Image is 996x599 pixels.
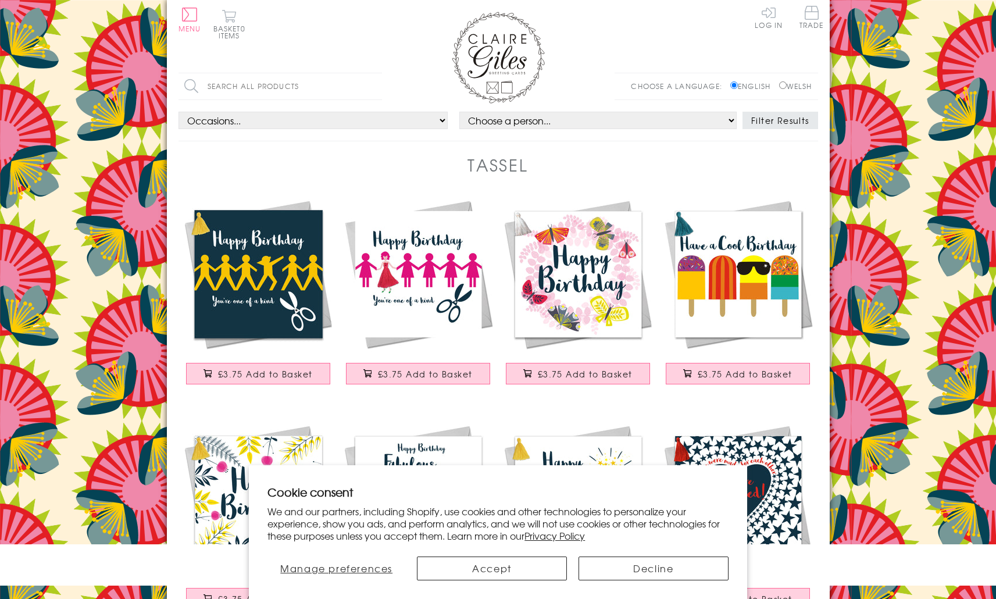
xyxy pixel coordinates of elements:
[417,557,567,580] button: Accept
[179,419,338,579] img: Birthday Card, Spring Flowers, Embellished with a colourful tassel
[186,363,330,384] button: £3.75 Add to Basket
[213,9,245,39] button: Basket0 items
[338,194,498,354] img: Birthday Card, Paperchain Girls, Embellished with a colourful tassel
[498,419,658,579] img: Birthday Card, Bomb, You're the Bomb, Embellished with a colourful tassel
[338,194,498,396] a: Birthday Card, Paperchain Girls, Embellished with a colourful tassel £3.75 Add to Basket
[779,81,812,91] label: Welsh
[658,194,818,396] a: Birthday Card, Ice Lollies, Cool Birthday, Embellished with a colourful tassel £3.75 Add to Basket
[452,12,545,104] img: Claire Giles Greetings Cards
[179,194,338,396] a: Birthday Card, Dab Man, One of a Kind, Embellished with a colourful tassel £3.75 Add to Basket
[631,81,728,91] p: Choose a language:
[179,73,382,99] input: Search all products
[799,6,824,31] a: Trade
[730,81,776,91] label: English
[658,194,818,354] img: Birthday Card, Ice Lollies, Cool Birthday, Embellished with a colourful tassel
[378,368,473,380] span: £3.75 Add to Basket
[658,419,818,579] img: Engagement Card, Heart in Stars, Wedding, Embellished with a colourful tassel
[538,368,633,380] span: £3.75 Add to Basket
[742,112,818,129] button: Filter Results
[338,419,498,579] img: Birthday Card, Unicorn, Fabulous You, Embellished with a colourful tassel
[179,8,201,32] button: Menu
[267,484,729,500] h2: Cookie consent
[498,194,658,354] img: Birthday Card, Butterfly Wreath, Embellished with a colourful tassel
[267,557,405,580] button: Manage preferences
[799,6,824,28] span: Trade
[370,73,382,99] input: Search
[579,557,729,580] button: Decline
[346,363,490,384] button: £3.75 Add to Basket
[280,561,392,575] span: Manage preferences
[755,6,783,28] a: Log In
[179,23,201,34] span: Menu
[467,153,529,177] h1: Tassel
[698,368,792,380] span: £3.75 Add to Basket
[218,368,313,380] span: £3.75 Add to Basket
[666,363,810,384] button: £3.75 Add to Basket
[179,194,338,354] img: Birthday Card, Dab Man, One of a Kind, Embellished with a colourful tassel
[267,505,729,541] p: We and our partners, including Shopify, use cookies and other technologies to personalize your ex...
[524,529,585,543] a: Privacy Policy
[730,81,738,89] input: English
[219,23,245,41] span: 0 items
[498,194,658,396] a: Birthday Card, Butterfly Wreath, Embellished with a colourful tassel £3.75 Add to Basket
[506,363,650,384] button: £3.75 Add to Basket
[779,81,787,89] input: Welsh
